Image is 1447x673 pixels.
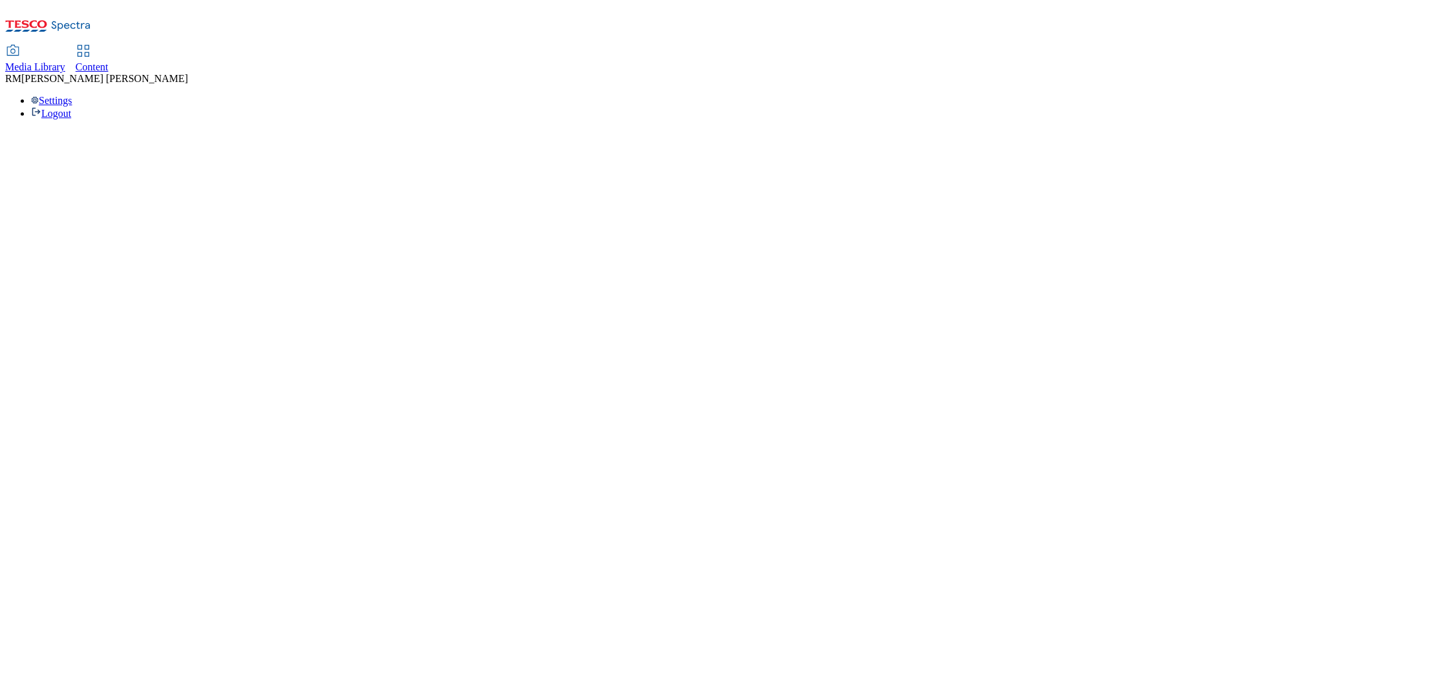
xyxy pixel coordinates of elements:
a: Media Library [5,46,65,73]
span: [PERSON_NAME] [PERSON_NAME] [21,73,188,84]
a: Settings [31,95,72,106]
a: Content [76,46,109,73]
span: RM [5,73,21,84]
span: Media Library [5,61,65,72]
span: Content [76,61,109,72]
a: Logout [31,108,71,119]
